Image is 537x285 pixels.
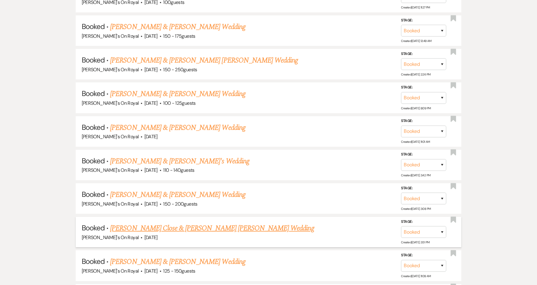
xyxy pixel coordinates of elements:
[401,240,429,244] span: Created: [DATE] 3:51 PM
[82,234,139,241] span: [PERSON_NAME]'s On Royal
[144,167,158,173] span: [DATE]
[144,33,158,39] span: [DATE]
[82,66,139,73] span: [PERSON_NAME]'s On Royal
[163,66,197,73] span: 150 - 250 guests
[82,190,105,199] span: Booked
[144,201,158,207] span: [DATE]
[110,256,245,267] a: [PERSON_NAME] & [PERSON_NAME] Wedding
[110,21,245,32] a: [PERSON_NAME] & [PERSON_NAME] Wedding
[82,33,139,39] span: [PERSON_NAME]'s On Royal
[401,39,431,43] span: Created: [DATE] 12:49 AM
[110,55,298,66] a: [PERSON_NAME] & [PERSON_NAME] [PERSON_NAME] Wedding
[163,167,194,173] span: 110 - 140 guests
[110,88,245,99] a: [PERSON_NAME] & [PERSON_NAME] Wedding
[401,151,446,158] label: Stage:
[401,274,431,278] span: Created: [DATE] 11:09 AM
[110,189,245,200] a: [PERSON_NAME] & [PERSON_NAME] Wedding
[401,207,431,211] span: Created: [DATE] 3:08 PM
[144,234,158,241] span: [DATE]
[82,201,139,207] span: [PERSON_NAME]'s On Royal
[144,268,158,274] span: [DATE]
[144,133,158,140] span: [DATE]
[144,66,158,73] span: [DATE]
[82,133,139,140] span: [PERSON_NAME]'s On Royal
[401,17,446,24] label: Stage:
[401,5,430,9] span: Created: [DATE] 11:27 PM
[401,72,430,76] span: Created: [DATE] 2:26 PM
[110,122,245,133] a: [PERSON_NAME] & [PERSON_NAME] Wedding
[401,106,431,110] span: Created: [DATE] 8:09 PM
[82,123,105,132] span: Booked
[144,100,158,106] span: [DATE]
[163,33,195,39] span: 150 - 175 guests
[401,51,446,57] label: Stage:
[401,219,446,225] label: Stage:
[82,55,105,65] span: Booked
[82,257,105,266] span: Booked
[163,100,195,106] span: 100 - 125 guests
[110,223,314,234] a: [PERSON_NAME] Close & [PERSON_NAME] [PERSON_NAME] Wedding
[401,185,446,191] label: Stage:
[163,201,197,207] span: 150 - 200 guests
[82,100,139,106] span: [PERSON_NAME]'s On Royal
[82,156,105,165] span: Booked
[82,22,105,31] span: Booked
[110,156,249,167] a: [PERSON_NAME] & [PERSON_NAME]'s Wedding
[82,89,105,98] span: Booked
[163,268,195,274] span: 125 - 150 guests
[82,268,139,274] span: [PERSON_NAME]'s On Royal
[401,118,446,124] label: Stage:
[401,252,446,259] label: Stage:
[401,140,430,144] span: Created: [DATE] 11:01 AM
[82,167,139,173] span: [PERSON_NAME]'s On Royal
[82,223,105,232] span: Booked
[401,173,430,177] span: Created: [DATE] 3:42 PM
[401,84,446,91] label: Stage:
